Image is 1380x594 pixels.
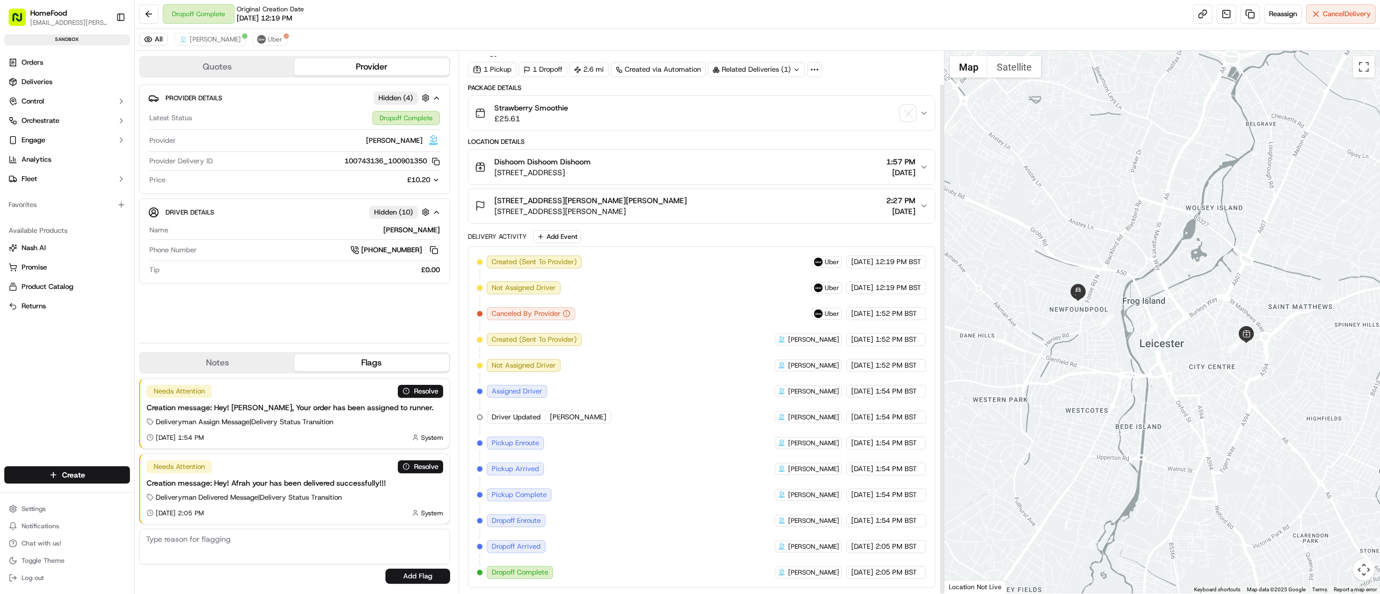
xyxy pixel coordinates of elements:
div: Creation message: Hey! Afrah your has been delivered successfully!!! [147,478,443,488]
img: 1736555255976-a54dd68f-1ca7-489b-9aae-adbdc363a1c4 [22,197,30,206]
span: • [91,197,95,205]
span: Hidden ( 4 ) [378,93,413,103]
a: [PHONE_NUMBER] [350,244,440,256]
img: stuart-logo.webp [777,413,786,422]
span: Pylon [107,268,130,276]
span: [DATE] [851,438,873,448]
button: Settings [4,501,130,516]
span: 12:19 PM BST [875,283,921,293]
div: We're available if you need us! [49,114,148,123]
a: Powered byPylon [76,267,130,276]
button: Nash AI [4,239,130,257]
button: Fleet [4,170,130,188]
button: Uber [252,33,287,46]
span: Strawberry Smoothie [494,102,568,113]
span: Original Creation Date [237,5,304,13]
div: £0.00 [164,265,440,275]
span: Deliveryman Delivered Message | Delivery Status Transition [156,493,342,502]
span: [PERSON_NAME] [788,361,839,370]
img: Asif Zaman Khan [11,157,28,175]
button: Show street map [950,56,988,78]
p: Welcome 👋 [11,44,196,61]
button: Strawberry Smoothie£25.61signature_proof_of_delivery image [468,96,935,130]
span: 1:54 PM BST [875,438,917,448]
button: Add Event [533,230,581,243]
button: Notes [140,354,294,371]
button: Resolve [398,385,443,398]
span: [PERSON_NAME] [788,491,839,499]
span: Created (Sent To Provider) [492,335,577,344]
span: Dishoom Dishoom Dishoom [494,156,591,167]
span: Pickup Complete [492,490,547,500]
a: Deliveries [4,73,130,91]
span: [DATE] [851,257,873,267]
div: Created via Automation [611,62,706,77]
div: 4 [1071,293,1085,307]
span: [PERSON_NAME] [788,542,839,551]
img: profile_uber_partner.png [814,284,823,292]
span: Notifications [22,522,59,530]
button: HomeFood [30,8,67,18]
span: Klarizel Pensader [33,197,89,205]
span: Dropoff Arrived [492,542,541,551]
div: Past conversations [11,141,72,149]
button: Promise [4,259,130,276]
button: £10.20 [345,175,440,185]
button: Map camera controls [1353,559,1375,581]
a: Analytics [4,151,130,168]
button: Hidden (4) [374,91,432,105]
a: Report a map error [1334,586,1377,592]
img: 1736555255976-a54dd68f-1ca7-489b-9aae-adbdc363a1c4 [11,103,30,123]
div: Creation message: Hey! [PERSON_NAME], Your order has been assigned to runner. [147,402,443,413]
button: Quotes [140,58,294,75]
span: Fleet [22,174,37,184]
span: 2:27 PM [886,195,915,206]
span: [DATE] [851,490,873,500]
img: stuart-logo.webp [777,516,786,525]
div: Package Details [468,84,935,92]
div: [PERSON_NAME] [172,225,440,235]
span: [DATE] [886,206,915,217]
div: Start new chat [49,103,177,114]
span: [DATE] [851,464,873,474]
div: Favorites [4,196,130,213]
img: 9188753566659_6852d8bf1fb38e338040_72.png [23,103,42,123]
img: stuart-logo.webp [777,439,786,447]
span: 1:52 PM BST [875,335,917,344]
button: Log out [4,570,130,585]
span: Toggle Theme [22,556,65,565]
img: stuart-logo.webp [777,491,786,499]
span: Orchestrate [22,116,59,126]
div: Needs Attention [147,460,212,473]
button: Dishoom Dishoom Dishoom[STREET_ADDRESS]1:57 PM[DATE] [468,150,935,184]
button: Toggle Theme [4,553,130,568]
span: 1:54 PM BST [875,490,917,500]
span: [DATE] [851,412,873,422]
span: Uber [268,35,282,44]
span: 1:57 PM [886,156,915,167]
img: stuart-logo.webp [777,465,786,473]
span: Map data ©2025 Google [1247,586,1306,592]
span: • [89,168,93,176]
span: [DATE] [97,197,119,205]
span: Provider Details [165,94,222,102]
span: [PERSON_NAME] [190,35,241,44]
img: stuart-logo.webp [777,335,786,344]
span: [PERSON_NAME] [788,465,839,473]
button: Reassign [1264,4,1302,24]
div: 1 Dropoff [519,62,567,77]
span: [DATE] [851,516,873,526]
div: sandbox [4,34,130,45]
button: Provider DetailsHidden (4) [148,89,441,107]
span: Settings [22,505,46,513]
img: signature_proof_of_delivery image [900,106,915,121]
span: Knowledge Base [22,241,82,252]
button: All [139,33,168,46]
img: stuart-logo.webp [777,542,786,551]
span: Assigned Driver [492,386,542,396]
span: Hidden ( 10 ) [374,208,413,217]
a: Terms (opens in new tab) [1312,586,1327,592]
button: HomeFood[EMAIL_ADDRESS][PERSON_NAME][DOMAIN_NAME] [4,4,112,30]
span: [DATE] [886,167,915,178]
